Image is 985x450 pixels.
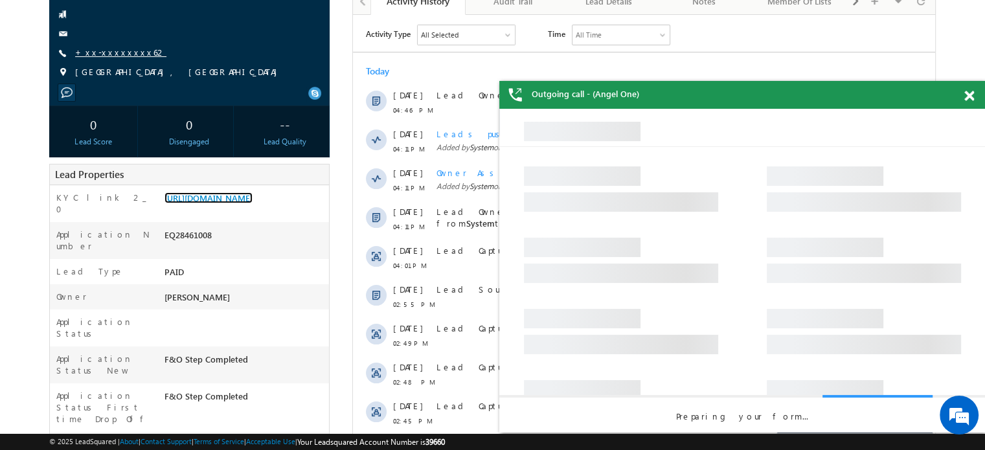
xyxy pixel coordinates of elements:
span: © 2025 LeadSquared | | | | | [49,436,445,448]
div: -- [244,112,326,136]
a: +xx-xxxxxxxx62 [75,47,166,58]
label: Application Status [56,316,151,339]
a: Acceptable Use [246,437,295,445]
span: details [182,230,242,241]
span: googleadwords_int [316,269,391,280]
div: Minimize live chat window [212,6,243,38]
span: System [117,166,141,176]
span: System [113,203,142,214]
span: [PERSON_NAME] [265,74,330,85]
span: [DATE] [40,191,69,203]
div: Lead Quality [244,136,326,148]
span: details [182,385,242,396]
a: About [120,437,139,445]
div: PAID [161,265,329,284]
label: Owner [56,291,87,302]
span: Lead Capture: [84,230,172,241]
span: details [182,346,242,357]
div: All Selected [68,14,106,26]
em: Start Chat [176,352,235,370]
div: Disengaged [148,136,230,148]
span: Added by on [84,127,510,139]
span: 04:11 PM [40,128,79,140]
span: [PERSON_NAME] [429,74,495,85]
span: Time [195,10,212,29]
span: Lead Owner changed from to by . [84,74,497,85]
div: . [84,385,510,397]
a: Contact Support [141,437,192,445]
div: Today [13,51,55,62]
span: Added by on [84,166,510,177]
span: 02:48 PM [40,361,79,373]
span: [DATE] [40,424,69,436]
span: Your Leadsquared Account Number is [297,437,445,447]
span: [DATE] [40,113,69,125]
span: [DATE] [40,74,69,86]
label: Application Number [56,229,151,252]
div: . [84,346,510,358]
div: . [84,308,510,319]
span: System [117,128,141,137]
span: Lead Owner changed from to by through . [84,191,379,214]
div: 0 [52,112,134,136]
span: [GEOGRAPHIC_DATA], [GEOGRAPHIC_DATA] [75,66,284,79]
span: Outgoing call - (Angel One) [532,88,639,100]
span: [DATE] [40,346,69,358]
span: Lead Properties [55,168,124,181]
a: [URL][DOMAIN_NAME] [164,192,253,203]
label: Application Status New [56,353,151,376]
span: details [182,424,242,435]
img: d_60004797649_company_0_60004797649 [22,68,54,85]
span: [DATE] 04:11 PM [150,128,205,137]
label: Lead Type [56,265,124,277]
span: 39660 [425,437,445,447]
div: EQ28461008 [161,229,329,247]
span: Empty [277,269,302,280]
div: Chat with us now [67,68,218,85]
label: KYC link 2_0 [56,192,151,215]
span: System [411,269,439,280]
span: 04:46 PM [40,89,79,101]
div: All Time [223,14,249,26]
span: Lead Capture: [84,308,172,319]
span: Leads pushed - RYNG [84,113,234,124]
span: 04:11 PM [40,167,79,179]
span: [DATE] [40,269,69,280]
span: [PERSON_NAME] [164,291,230,302]
span: [DATE] [40,230,69,242]
span: Activity Type [13,10,58,29]
div: F&O Step Completed [161,353,329,371]
div: . [84,230,510,242]
span: Lead Capture: [84,424,172,435]
div: F&O Step Completed [161,390,329,408]
span: [DATE] [40,152,69,164]
div: Lead Score [52,136,134,148]
span: 02:45 PM [40,400,79,412]
span: Owner Assignment Date [84,152,234,163]
span: Lead Capture: [84,346,172,357]
div: All Selected [65,10,162,30]
span: System [241,203,269,214]
span: 04:01 PM [40,245,79,256]
span: [DATE] [40,385,69,397]
span: 04:11 PM [40,206,79,218]
span: [DATE] 04:11 PM [150,166,205,176]
span: [PERSON_NAME] [155,203,221,214]
span: [DATE] [40,308,69,319]
span: details [182,308,242,319]
span: [PERSON_NAME] [344,74,409,85]
span: 02:49 PM [40,322,79,334]
div: . [84,424,510,436]
span: Lead Source changed from to by . [84,269,441,280]
span: Lead Capture: [84,385,172,396]
div: 0 [148,112,230,136]
span: Automation [313,203,377,214]
textarea: Type your message and hit 'Enter' [17,120,236,341]
a: Terms of Service [194,437,244,445]
span: 02:55 PM [40,284,79,295]
label: Application Status First time Drop Off [56,390,151,425]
